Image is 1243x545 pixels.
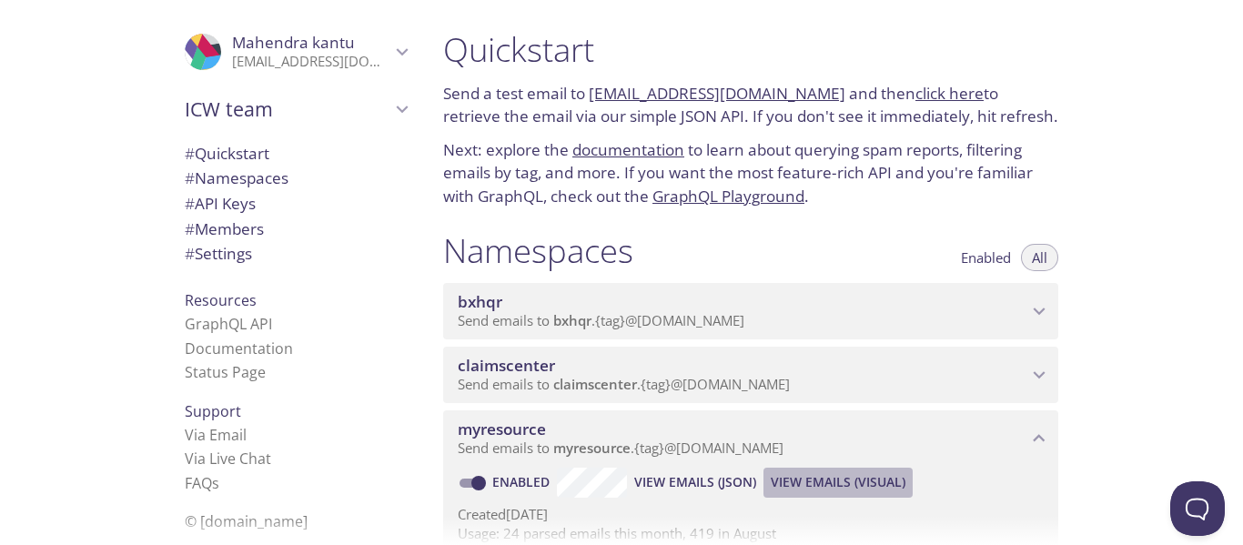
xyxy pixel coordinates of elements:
span: myresource [553,439,631,457]
span: # [185,218,195,239]
a: GraphQL API [185,314,272,334]
div: Team Settings [170,241,421,267]
div: Mahendra kantu [170,22,421,82]
a: click here [915,83,984,104]
span: # [185,243,195,264]
span: Namespaces [185,167,288,188]
p: Next: explore the to learn about querying spam reports, filtering emails by tag, and more. If you... [443,138,1058,208]
div: myresource namespace [443,410,1058,467]
span: myresource [458,419,546,439]
div: ICW team [170,86,421,133]
h1: Namespaces [443,230,633,271]
p: [EMAIL_ADDRESS][DOMAIN_NAME] [232,53,390,71]
span: # [185,193,195,214]
span: claimscenter [553,375,637,393]
span: # [185,167,195,188]
span: bxhqr [553,311,591,329]
span: View Emails (JSON) [634,471,756,493]
button: View Emails (Visual) [763,468,913,497]
a: Via Live Chat [185,449,271,469]
a: Status Page [185,362,266,382]
p: Send a test email to and then to retrieve the email via our simple JSON API. If you don't see it ... [443,82,1058,128]
span: Resources [185,290,257,310]
p: Created [DATE] [458,505,1044,524]
span: Support [185,401,241,421]
span: Settings [185,243,252,264]
span: # [185,143,195,164]
span: Members [185,218,264,239]
span: bxhqr [458,291,502,312]
a: FAQ [185,473,219,493]
iframe: Help Scout Beacon - Open [1170,481,1225,536]
div: claimscenter namespace [443,347,1058,403]
span: ICW team [185,96,390,122]
a: documentation [572,139,684,160]
div: bxhqr namespace [443,283,1058,339]
button: Enabled [950,244,1022,271]
span: © [DOMAIN_NAME] [185,511,308,531]
span: Send emails to . {tag} @[DOMAIN_NAME] [458,311,744,329]
span: API Keys [185,193,256,214]
h1: Quickstart [443,29,1058,70]
a: GraphQL Playground [652,186,804,207]
button: View Emails (JSON) [627,468,763,497]
span: Send emails to . {tag} @[DOMAIN_NAME] [458,439,783,457]
span: Quickstart [185,143,269,164]
a: Enabled [490,473,557,490]
a: Via Email [185,425,247,445]
a: [EMAIL_ADDRESS][DOMAIN_NAME] [589,83,845,104]
a: Documentation [185,338,293,358]
span: Send emails to . {tag} @[DOMAIN_NAME] [458,375,790,393]
div: Namespaces [170,166,421,191]
span: View Emails (Visual) [771,471,905,493]
div: Quickstart [170,141,421,167]
span: s [212,473,219,493]
span: claimscenter [458,355,555,376]
span: Mahendra kantu [232,32,355,53]
div: API Keys [170,191,421,217]
button: All [1021,244,1058,271]
div: Members [170,217,421,242]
